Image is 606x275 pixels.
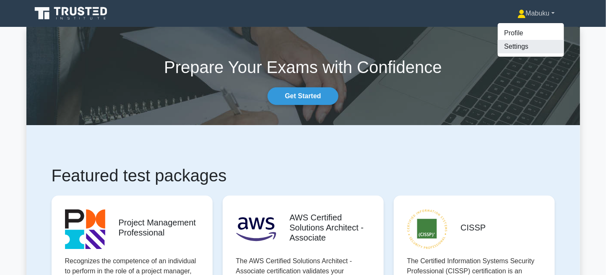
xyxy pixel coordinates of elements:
[52,165,555,186] h1: Featured test packages
[268,87,338,105] a: Get Started
[26,57,580,77] h1: Prepare Your Exams with Confidence
[497,5,575,22] a: Mabuku
[497,23,564,57] ul: Mabuku
[498,26,564,40] a: Profile
[498,40,564,53] a: Settings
